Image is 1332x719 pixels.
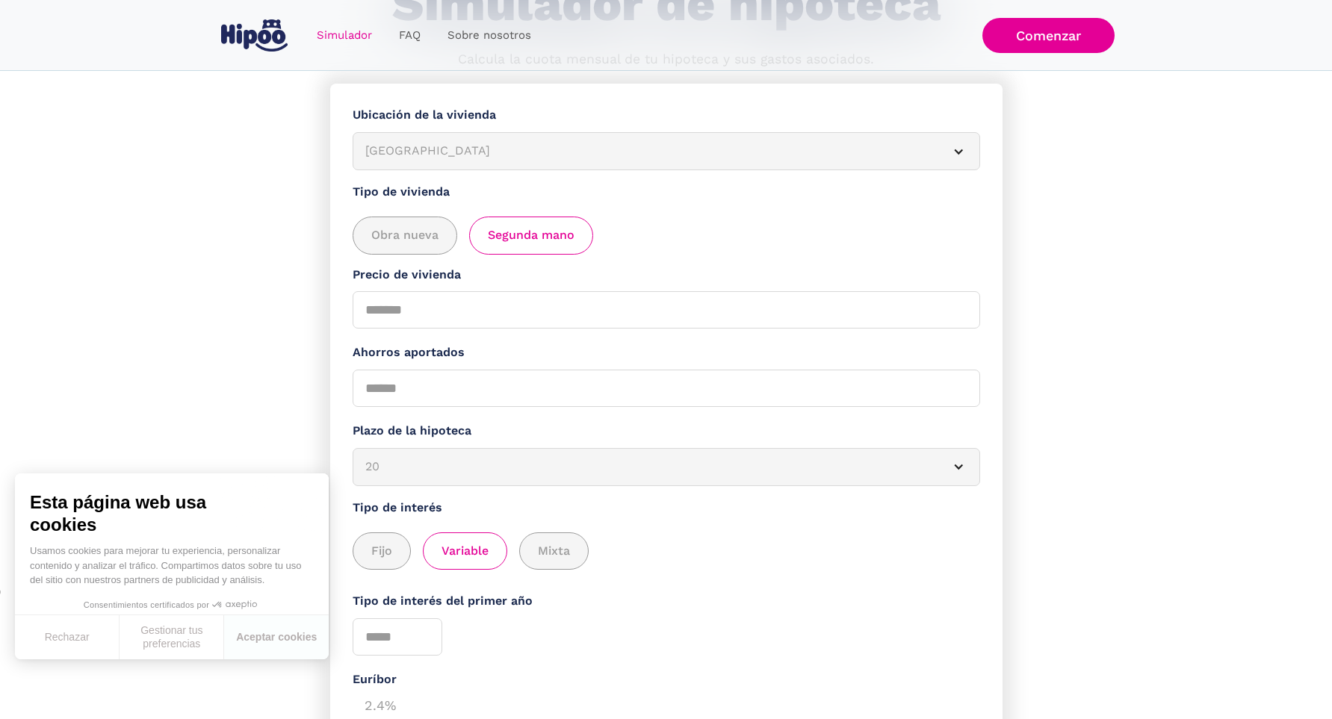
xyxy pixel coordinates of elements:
a: Comenzar [982,18,1115,53]
div: 2.4% [353,689,980,719]
span: Variable [442,542,489,561]
span: Mixta [538,542,570,561]
div: [GEOGRAPHIC_DATA] [365,142,932,161]
label: Ahorros aportados [353,343,980,362]
label: Precio de vivienda [353,266,980,284]
label: Tipo de vivienda [353,183,980,202]
label: Tipo de interés del primer año [353,592,980,611]
article: 20 [353,448,980,486]
a: home [218,13,291,57]
div: add_description_here [353,217,980,255]
article: [GEOGRAPHIC_DATA] [353,132,980,170]
span: Segunda mano [488,226,574,245]
a: Sobre nosotros [434,21,545,50]
span: Obra nueva [371,226,439,245]
label: Plazo de la hipoteca [353,422,980,441]
label: Ubicación de la vivienda [353,106,980,125]
div: Euríbor [353,670,980,689]
span: Fijo [371,542,392,561]
a: FAQ [385,21,434,50]
div: 20 [365,458,932,476]
label: Tipo de interés [353,499,980,517]
a: Simulador [303,21,385,50]
div: add_description_here [353,532,980,570]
